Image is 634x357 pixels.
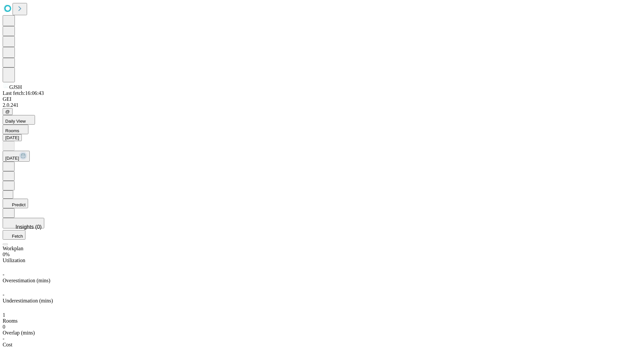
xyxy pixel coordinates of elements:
[3,312,5,318] span: 1
[3,258,25,263] span: Utilization
[3,151,30,162] button: [DATE]
[3,278,50,283] span: Overestimation (mins)
[3,342,12,347] span: Cost
[3,318,18,324] span: Rooms
[3,125,28,134] button: Rooms
[3,324,5,330] span: 0
[16,224,42,230] span: Insights (0)
[3,134,22,141] button: [DATE]
[3,102,631,108] div: 2.0.241
[9,84,22,90] span: GJSH
[3,336,4,341] span: -
[3,292,4,297] span: -
[3,246,23,251] span: Workplan
[3,230,25,240] button: Fetch
[5,109,10,114] span: @
[3,298,53,303] span: Underestimation (mins)
[3,218,44,228] button: Insights (0)
[3,199,28,208] button: Predict
[5,156,19,161] span: [DATE]
[3,272,4,277] span: -
[3,252,10,257] span: 0%
[5,128,19,133] span: Rooms
[3,108,13,115] button: @
[5,119,26,124] span: Daily View
[3,330,35,336] span: Overlap (mins)
[3,90,44,96] span: Last fetch: 16:06:43
[3,96,631,102] div: GEI
[3,115,35,125] button: Daily View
